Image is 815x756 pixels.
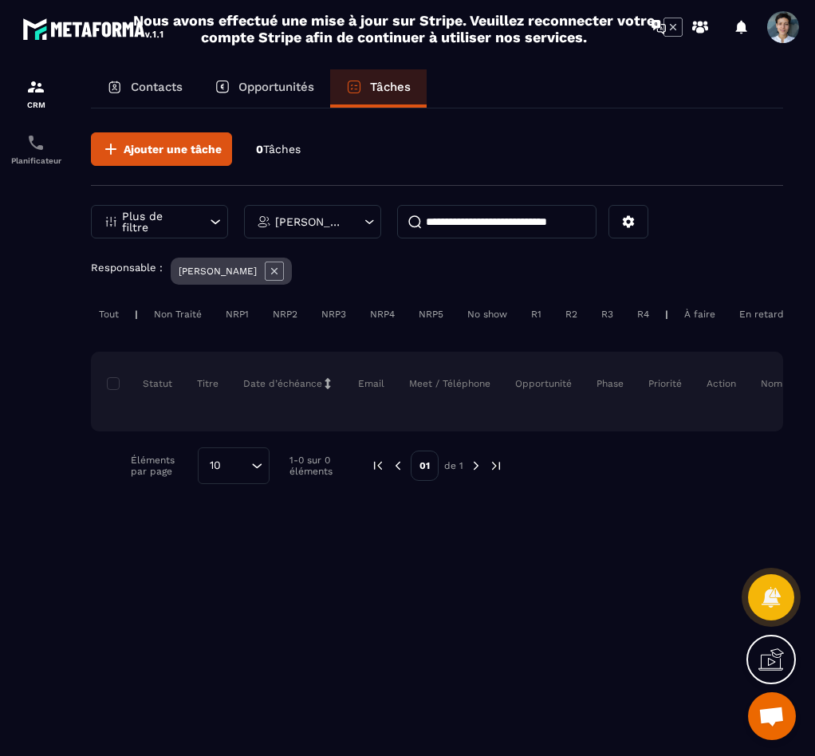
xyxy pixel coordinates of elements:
[26,133,45,152] img: scheduler
[4,100,68,109] p: CRM
[132,12,656,45] h2: Nous avons effectué une mise à jour sur Stripe. Veuillez reconnecter votre compte Stripe afin de ...
[459,305,515,324] div: No show
[370,80,411,94] p: Tâches
[199,69,330,108] a: Opportunités
[469,459,483,473] img: next
[204,457,226,474] span: 10
[731,305,792,324] div: En retard
[4,156,68,165] p: Planificateur
[198,447,270,484] div: Search for option
[263,143,301,156] span: Tâches
[629,305,657,324] div: R4
[131,80,183,94] p: Contacts
[26,77,45,96] img: formation
[275,216,346,227] p: [PERSON_NAME]
[489,459,503,473] img: next
[523,305,549,324] div: R1
[593,305,621,324] div: R3
[197,377,219,390] p: Titre
[4,121,68,177] a: schedulerschedulerPlanificateur
[243,377,322,390] p: Date d’échéance
[748,692,796,740] a: Ouvrir le chat
[391,459,405,473] img: prev
[289,455,347,477] p: 1-0 sur 0 éléments
[226,457,247,474] input: Search for option
[135,309,138,320] p: |
[4,65,68,121] a: formationformationCRM
[411,451,439,481] p: 01
[358,377,384,390] p: Email
[124,141,222,157] span: Ajouter une tâche
[707,377,736,390] p: Action
[131,455,190,477] p: Éléments par page
[146,305,210,324] div: Non Traité
[557,305,585,324] div: R2
[409,377,490,390] p: Meet / Téléphone
[91,132,232,166] button: Ajouter une tâche
[265,305,305,324] div: NRP2
[256,142,301,157] p: 0
[122,211,192,233] p: Plus de filtre
[411,305,451,324] div: NRP5
[179,266,257,277] p: [PERSON_NAME]
[111,377,172,390] p: Statut
[313,305,354,324] div: NRP3
[371,459,385,473] img: prev
[330,69,427,108] a: Tâches
[91,262,163,274] p: Responsable :
[665,309,668,320] p: |
[218,305,257,324] div: NRP1
[596,377,624,390] p: Phase
[238,80,314,94] p: Opportunités
[22,14,166,43] img: logo
[444,459,463,472] p: de 1
[91,69,199,108] a: Contacts
[91,305,127,324] div: Tout
[362,305,403,324] div: NRP4
[676,305,723,324] div: À faire
[648,377,682,390] p: Priorité
[515,377,572,390] p: Opportunité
